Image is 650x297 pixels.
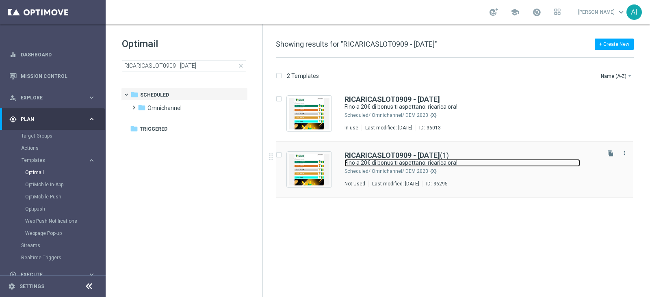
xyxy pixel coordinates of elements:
[9,116,88,123] div: Plan
[21,44,95,65] a: Dashboard
[433,181,448,187] div: 36295
[22,158,88,163] div: Templates
[9,271,88,278] div: Execute
[9,94,17,101] i: person_search
[25,218,84,224] a: Web Push Notifications
[88,94,95,101] i: keyboard_arrow_right
[626,73,633,79] i: arrow_drop_down
[605,148,616,159] button: file_copy
[289,98,329,129] img: 36013.jpeg
[344,152,449,159] a: RICARICASLOT0909 - [DATE](1)
[25,206,84,212] a: Optipush
[9,271,17,278] i: play_circle_outline
[140,125,167,133] span: Triggered
[9,271,96,278] button: play_circle_outline Execute keyboard_arrow_right
[21,145,84,151] a: Actions
[25,227,105,239] div: Webpage Pop-up
[25,166,105,179] div: Optimail
[138,103,146,112] i: folder
[287,72,319,80] p: 2 Templates
[9,51,17,58] i: equalizer
[8,283,15,290] i: settings
[344,125,358,131] div: In use
[21,242,84,249] a: Streams
[268,86,648,142] div: Press SPACE to select this row.
[25,230,84,237] a: Webpage Pop-up
[422,181,448,187] div: ID:
[21,252,105,264] div: Realtime Triggers
[344,103,599,111] div: Fino a 20€ di bonus ti aspettano: ricarica ora!
[238,62,244,69] span: close
[21,142,105,154] div: Actions
[21,130,105,142] div: Target Groups
[626,4,642,20] div: AI
[25,215,105,227] div: Web Push Notifications
[21,117,88,122] span: Plan
[130,125,138,133] i: folder
[600,71,634,81] button: Name (A-Z)arrow_drop_down
[595,39,634,50] button: + Create New
[25,203,105,215] div: Optipush
[344,112,370,118] div: Scheduled/
[9,95,96,101] button: person_search Explore keyboard_arrow_right
[21,95,88,100] span: Explore
[25,194,84,200] a: OptiMobile Push
[122,60,246,71] input: Search Template
[344,168,370,174] div: Scheduled/
[25,179,105,191] div: OptiMobile In-App
[344,95,440,103] b: RICARICASLOT0909 - [DATE]
[344,181,365,187] div: Not Used
[88,271,95,278] i: keyboard_arrow_right
[372,112,599,118] div: Scheduled/Omnichannel/DEM 2023_{X}
[19,284,44,289] a: Settings
[25,181,84,188] a: OptiMobile In-App
[621,150,628,156] i: more_vert
[21,133,84,139] a: Target Groups
[276,40,437,48] span: Showing results for "RICARICASLOT0909 - [DATE]"
[427,125,441,131] div: 36013
[9,44,95,65] div: Dashboard
[21,239,105,252] div: Streams
[21,65,95,87] a: Mission Control
[22,158,80,163] span: Templates
[289,154,329,185] img: 36295.jpeg
[88,157,95,164] i: keyboard_arrow_right
[9,116,17,123] i: gps_fixed
[607,150,614,157] i: file_copy
[344,159,599,167] div: Fino a 20€ di bonus ti aspettano: ricarica ora!
[344,96,440,103] a: RICARICASLOT0909 - [DATE]
[21,254,84,261] a: Realtime Triggers
[9,116,96,123] button: gps_fixed Plan keyboard_arrow_right
[577,6,626,18] a: [PERSON_NAME]keyboard_arrow_down
[88,115,95,123] i: keyboard_arrow_right
[344,159,580,167] a: Fino a 20€ di bonus ti aspettano: ricarica ora!
[9,94,88,101] div: Explore
[21,157,96,164] button: Templates keyboard_arrow_right
[147,104,182,112] span: Omnichannel
[510,8,519,17] span: school
[416,125,441,131] div: ID:
[372,168,599,174] div: Scheduled/Omnichannel/DEM 2023_{X}
[620,148,628,158] button: more_vert
[369,181,422,187] div: Last modified: [DATE]
[9,65,95,87] div: Mission Control
[9,52,96,58] button: equalizer Dashboard
[21,272,88,277] span: Execute
[122,37,246,50] h1: Optimail
[344,151,440,159] b: RICARICASLOT0909 - [DATE]
[25,169,84,176] a: Optimail
[25,191,105,203] div: OptiMobile Push
[140,91,169,99] span: Scheduled
[344,103,580,111] a: Fino a 20€ di bonus ti aspettano: ricarica ora!
[617,8,626,17] span: keyboard_arrow_down
[362,125,416,131] div: Last modified: [DATE]
[9,73,96,80] button: Mission Control
[268,142,648,198] div: Press SPACE to select this row.
[21,154,105,239] div: Templates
